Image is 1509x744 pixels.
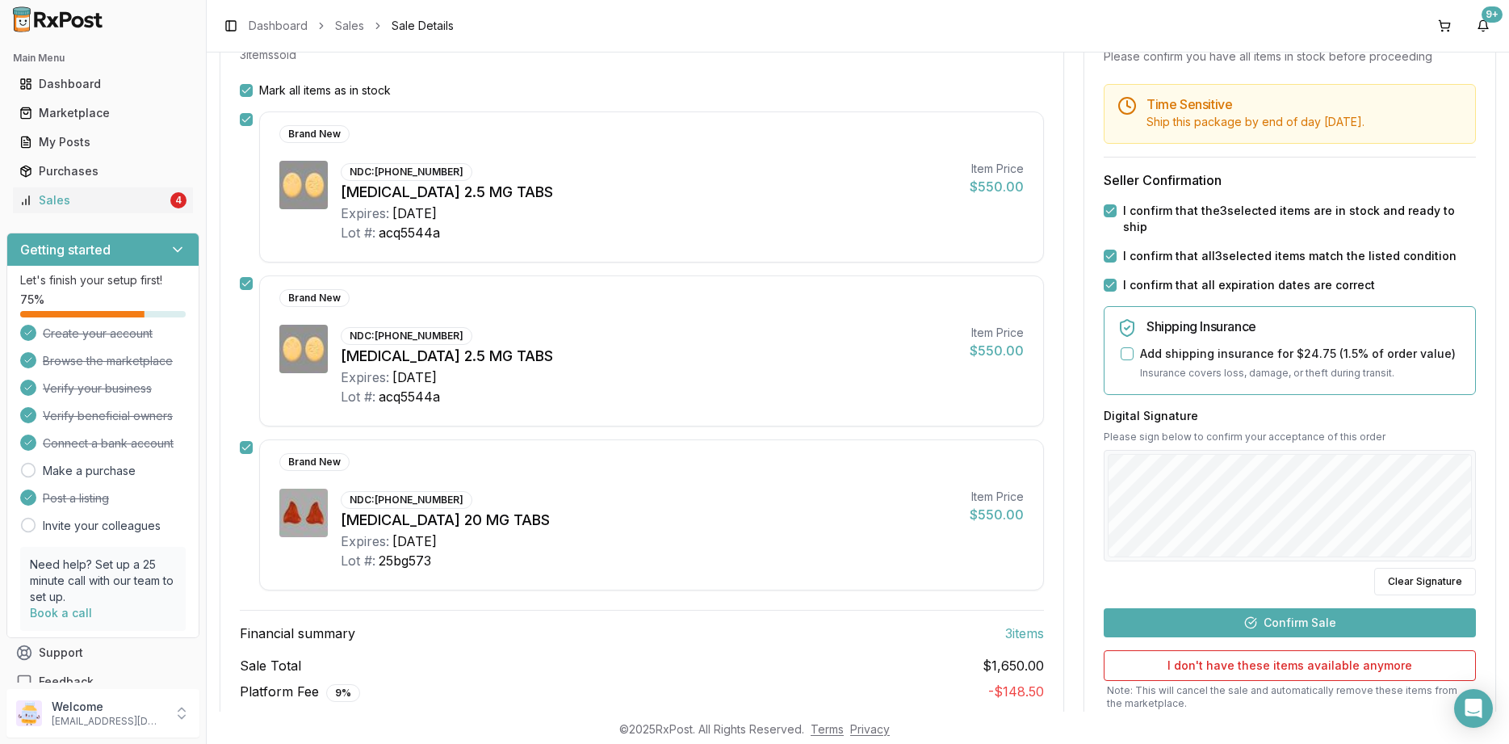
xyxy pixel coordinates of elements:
a: Book a call [30,606,92,620]
p: [EMAIL_ADDRESS][DOMAIN_NAME] [52,715,164,728]
label: Mark all items as in stock [259,82,391,99]
button: Feedback [6,667,199,696]
span: - $148.50 [988,683,1044,700]
p: Please sign below to confirm your acceptance of this order [1104,431,1476,443]
div: $550.00 [970,505,1024,524]
label: I confirm that all expiration dates are correct [1123,277,1375,293]
div: Sales [19,192,167,208]
label: Add shipping insurance for $24.75 ( 1.5 % of order value) [1140,346,1456,362]
a: Invite your colleagues [43,518,161,534]
p: Insurance covers loss, damage, or theft during transit. [1140,365,1462,381]
span: Verify beneficial owners [43,408,173,424]
span: Financial summary [240,624,355,643]
button: Purchases [6,158,199,184]
button: Clear Signature [1374,568,1476,595]
span: Connect a bank account [43,435,174,452]
h5: Shipping Insurance [1146,320,1462,333]
div: Brand New [279,289,350,307]
a: Sales [335,18,364,34]
button: Dashboard [6,71,199,97]
div: Lot #: [341,223,375,242]
div: Lot #: [341,387,375,406]
span: Feedback [39,674,94,690]
div: My Posts [19,134,187,150]
div: NDC: [PHONE_NUMBER] [341,327,472,345]
span: Create your account [43,326,153,342]
button: Marketplace [6,100,199,126]
p: Note: This will cancel the sale and automatically remove these items from the marketplace. [1104,684,1476,710]
span: 3 item s [1005,624,1044,643]
div: [DATE] [392,368,437,387]
div: Item Price [970,489,1024,505]
span: Post a listing [43,490,109,507]
div: [DATE] [392,532,437,551]
span: Verify your business [43,380,152,397]
div: 9 % [326,684,360,702]
div: Brand New [279,453,350,471]
div: 9+ [1482,6,1503,23]
div: Expires: [341,368,389,387]
button: Support [6,638,199,667]
a: Terms [811,722,844,736]
div: $550.00 [970,341,1024,360]
div: 4 [170,192,187,208]
div: Item Price [970,161,1024,177]
div: [MEDICAL_DATA] 20 MG TABS [341,509,957,532]
img: Eliquis 2.5 MG TABS [279,325,328,373]
p: Need help? Set up a 25 minute call with our team to set up. [30,557,176,605]
span: Browse the marketplace [43,353,173,369]
a: Dashboard [249,18,308,34]
span: Ship this package by end of day [DATE] . [1146,115,1364,128]
div: Expires: [341,204,389,223]
div: Purchases [19,163,187,179]
div: 25bg573 [379,551,431,570]
a: Marketplace [13,99,193,128]
button: Confirm Sale [1104,608,1476,637]
button: Sales4 [6,187,199,213]
p: Welcome [52,699,164,715]
div: NDC: [PHONE_NUMBER] [341,491,472,509]
div: acq5544a [379,387,440,406]
span: 75 % [20,292,44,308]
div: Lot #: [341,551,375,570]
img: Xarelto 20 MG TABS [279,489,328,537]
h2: Main Menu [13,52,193,65]
div: acq5544a [379,223,440,242]
a: Dashboard [13,69,193,99]
div: [MEDICAL_DATA] 2.5 MG TABS [341,345,957,368]
div: Dashboard [19,76,187,92]
h3: Getting started [20,240,111,259]
div: [DATE] [392,204,437,223]
h5: Time Sensitive [1146,98,1462,111]
span: Sale Total [240,656,301,675]
p: 3 item s sold [240,47,296,63]
h3: Seller Confirmation [1104,170,1476,190]
div: NDC: [PHONE_NUMBER] [341,163,472,181]
p: Let's finish your setup first! [20,272,186,288]
button: 9+ [1470,13,1496,39]
span: $1,650.00 [983,656,1044,675]
div: Expires: [341,532,389,551]
span: $1,501.50 [986,710,1044,726]
div: [MEDICAL_DATA] 2.5 MG TABS [341,181,957,204]
label: I confirm that all 3 selected items match the listed condition [1123,248,1457,264]
span: Platform Fee [240,682,360,702]
div: Marketplace [19,105,187,121]
span: Net Earnings [240,708,319,728]
img: User avatar [16,700,42,726]
a: Sales4 [13,186,193,215]
nav: breadcrumb [249,18,454,34]
button: I don't have these items available anymore [1104,650,1476,681]
div: Open Intercom Messenger [1454,689,1493,728]
div: Please confirm you have all items in stock before proceeding [1104,48,1476,65]
h3: Digital Signature [1104,408,1476,424]
button: My Posts [6,129,199,155]
img: RxPost Logo [6,6,110,32]
label: I confirm that the 3 selected items are in stock and ready to ship [1123,203,1476,235]
img: Eliquis 2.5 MG TABS [279,161,328,209]
div: Item Price [970,325,1024,341]
a: Purchases [13,157,193,186]
a: Make a purchase [43,463,136,479]
a: My Posts [13,128,193,157]
span: Sale Details [392,18,454,34]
